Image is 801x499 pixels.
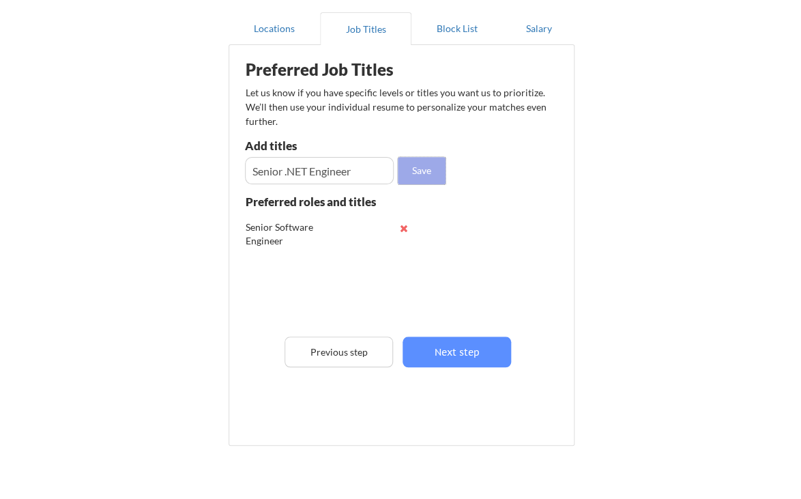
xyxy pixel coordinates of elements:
div: Senior Software Engineer [246,220,335,247]
button: Job Titles [320,12,411,45]
div: Let us know if you have specific levels or titles you want us to prioritize. We’ll then use your ... [246,85,548,128]
button: Locations [229,12,320,45]
div: Add titles [245,140,390,152]
button: Block List [411,12,503,45]
div: Preferred roles and titles [246,196,393,208]
button: Save [398,157,446,184]
button: Next step [403,337,511,367]
div: Preferred Job Titles [246,61,418,78]
button: Previous step [285,337,393,367]
input: E.g. Senior Product Manager [245,157,394,184]
button: Salary [503,12,574,45]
